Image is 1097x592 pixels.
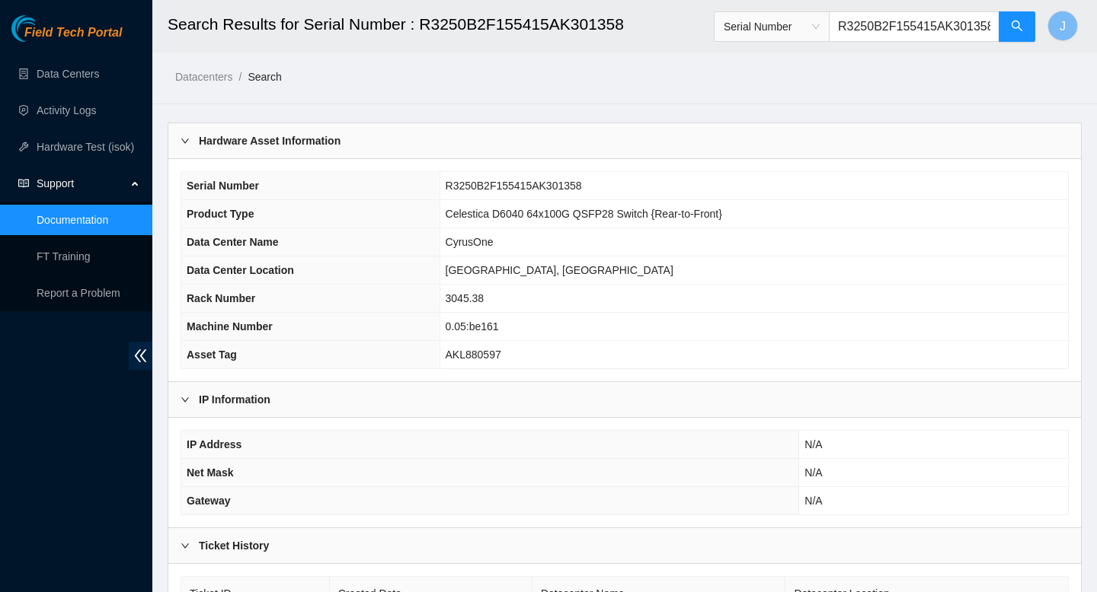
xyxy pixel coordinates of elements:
[168,382,1081,417] div: IP Information
[187,438,241,450] span: IP Address
[11,15,77,42] img: Akamai Technologies
[1047,11,1078,41] button: J
[168,528,1081,563] div: Ticket History
[37,104,97,116] a: Activity Logs
[168,123,1081,158] div: Hardware Asset Information
[37,68,99,80] a: Data Centers
[724,15,820,38] span: Serial Number
[804,466,822,479] span: N/A
[37,141,134,153] a: Hardware Test (isok)
[446,208,722,220] span: Celestica D6040 64x100G QSFP28 Switch {Rear-to-Front}
[187,180,259,192] span: Serial Number
[199,537,269,554] b: Ticket History
[37,250,91,263] a: FT Training
[804,438,822,450] span: N/A
[187,236,279,248] span: Data Center Name
[37,214,108,226] a: Documentation
[1011,20,1023,34] span: search
[829,11,999,42] input: Enter text here...
[804,495,822,507] span: N/A
[37,278,140,308] p: Report a Problem
[11,27,122,47] a: Akamai TechnologiesField Tech Portal
[181,136,190,145] span: right
[446,236,494,248] span: CyrusOne
[187,208,254,220] span: Product Type
[1060,17,1066,36] span: J
[199,391,270,408] b: IP Information
[24,26,122,40] span: Field Tech Portal
[446,349,501,361] span: AKL880597
[187,495,231,507] span: Gateway
[446,320,499,333] span: 0.05:be161
[248,71,281,83] a: Search
[446,180,582,192] span: R3250B2F155415AK301358
[187,466,233,479] span: Net Mask
[187,292,255,304] span: Rack Number
[181,541,190,550] span: right
[199,132,341,149] b: Hardware Asset Information
[187,349,237,361] span: Asset Tag
[238,71,241,83] span: /
[999,11,1035,42] button: search
[187,320,273,333] span: Machine Number
[187,264,294,276] span: Data Center Location
[446,264,673,276] span: [GEOGRAPHIC_DATA], [GEOGRAPHIC_DATA]
[18,178,29,189] span: read
[37,168,126,199] span: Support
[175,71,232,83] a: Datacenters
[129,342,152,370] span: double-left
[181,395,190,404] span: right
[446,292,485,304] span: 3045.38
